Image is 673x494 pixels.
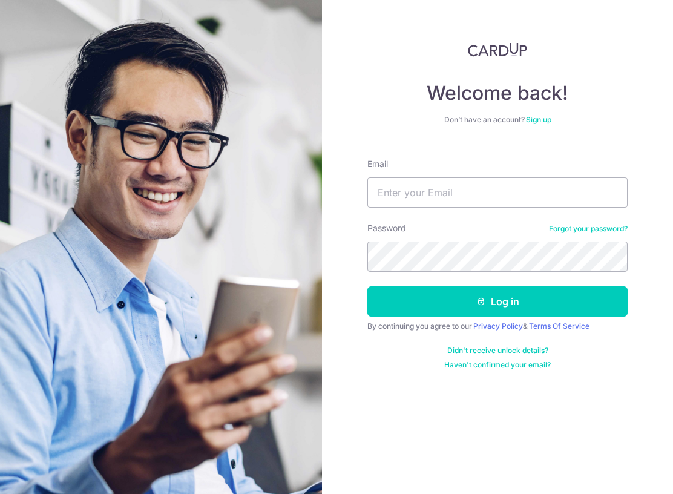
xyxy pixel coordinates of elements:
img: CardUp Logo [468,42,527,57]
a: Sign up [526,115,551,124]
label: Email [367,158,388,170]
h4: Welcome back! [367,81,628,105]
a: Didn't receive unlock details? [447,346,548,355]
div: Don’t have an account? [367,115,628,125]
div: By continuing you agree to our & [367,321,628,331]
a: Terms Of Service [529,321,589,331]
a: Privacy Policy [473,321,523,331]
label: Password [367,222,406,234]
input: Enter your Email [367,177,628,208]
a: Haven't confirmed your email? [444,360,551,370]
button: Log in [367,286,628,317]
a: Forgot your password? [549,224,628,234]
